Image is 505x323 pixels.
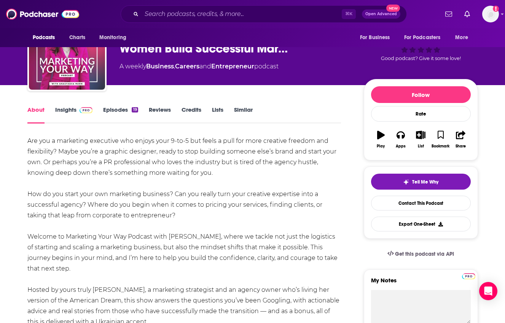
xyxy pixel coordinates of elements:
button: Follow [371,86,471,103]
a: Contact This Podcast [371,196,471,211]
svg: Add a profile image [493,6,499,12]
div: Apps [396,144,406,149]
button: open menu [27,30,65,45]
button: open menu [450,30,478,45]
button: Export One-Sheet [371,217,471,231]
button: open menu [399,30,452,45]
a: Reviews [149,106,171,123]
span: Open Advanced [365,12,397,16]
span: For Podcasters [404,32,441,43]
img: User Profile [482,6,499,22]
div: Bookmark [432,144,449,149]
img: Podchaser Pro [80,107,93,113]
button: Play [371,126,391,153]
a: Business [146,63,174,70]
div: Play [377,144,385,149]
button: open menu [94,30,136,45]
a: Careers [175,63,199,70]
button: List [411,126,430,153]
a: Lists [212,106,223,123]
a: Charts [64,30,90,45]
a: Get this podcast via API [381,245,460,263]
label: My Notes [371,277,471,290]
span: , [174,63,175,70]
button: Bookmark [431,126,451,153]
button: tell me why sparkleTell Me Why [371,174,471,190]
span: Good podcast? Give it some love! [381,55,461,61]
span: For Business [360,32,390,43]
img: Podchaser - Follow, Share and Rate Podcasts [6,7,79,21]
a: Episodes19 [103,106,138,123]
img: tell me why sparkle [403,179,409,185]
span: Tell Me Why [412,179,438,185]
a: Credits [182,106,201,123]
div: List [418,144,424,149]
span: Podcasts [33,32,55,43]
span: Get this podcast via API [395,251,454,257]
div: 19 [132,107,138,112]
span: Charts [69,32,86,43]
span: ⌘ K [342,9,356,19]
button: Apps [391,126,411,153]
input: Search podcasts, credits, & more... [142,8,342,20]
span: New [386,5,400,12]
span: Logged in as tlopez [482,6,499,22]
div: Search podcasts, credits, & more... [121,5,407,23]
span: Monitoring [99,32,126,43]
a: Show notifications dropdown [461,8,473,21]
button: Share [451,126,470,153]
button: open menu [355,30,400,45]
img: Marketing Your Way Podcast | How Women Build Successful Marketing Careers [29,14,105,90]
div: Rate [371,106,471,122]
div: Share [456,144,466,149]
a: InsightsPodchaser Pro [55,106,93,123]
span: and [199,63,211,70]
div: A weekly podcast [119,62,279,71]
span: More [455,32,468,43]
img: Podchaser Pro [462,273,475,279]
button: Open AdvancedNew [362,9,400,19]
button: Show profile menu [482,6,499,22]
a: About [27,106,45,123]
a: Show notifications dropdown [442,8,455,21]
a: Similar [234,106,253,123]
div: Open Intercom Messenger [479,282,497,300]
a: Entrepreneur [211,63,254,70]
a: Pro website [462,272,475,279]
